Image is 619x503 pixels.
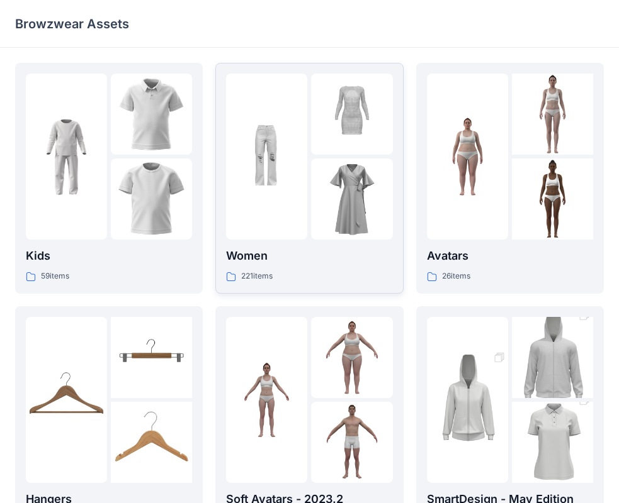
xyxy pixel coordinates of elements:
img: folder 2 [311,74,392,155]
p: Women [226,247,392,265]
img: folder 3 [111,402,192,483]
img: folder 2 [512,74,593,155]
a: folder 1folder 2folder 3Avatars26items [416,63,604,294]
img: folder 1 [26,359,107,440]
a: folder 1folder 2folder 3Women221items [215,63,403,294]
img: folder 1 [226,359,307,440]
img: folder 2 [512,297,593,419]
img: folder 3 [111,158,192,240]
p: 26 items [442,270,470,283]
img: folder 1 [427,116,508,197]
p: Browzwear Assets [15,15,129,33]
img: folder 3 [311,402,392,483]
p: 59 items [41,270,69,283]
img: folder 2 [311,317,392,398]
img: folder 3 [311,158,392,240]
p: 221 items [241,270,273,283]
a: folder 1folder 2folder 3Kids59items [15,63,203,294]
img: folder 3 [512,158,593,240]
img: folder 2 [111,317,192,398]
img: folder 1 [427,339,508,461]
p: Avatars [427,247,593,265]
img: folder 1 [226,116,307,197]
img: folder 2 [111,74,192,155]
img: folder 1 [26,116,107,197]
p: Kids [26,247,192,265]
